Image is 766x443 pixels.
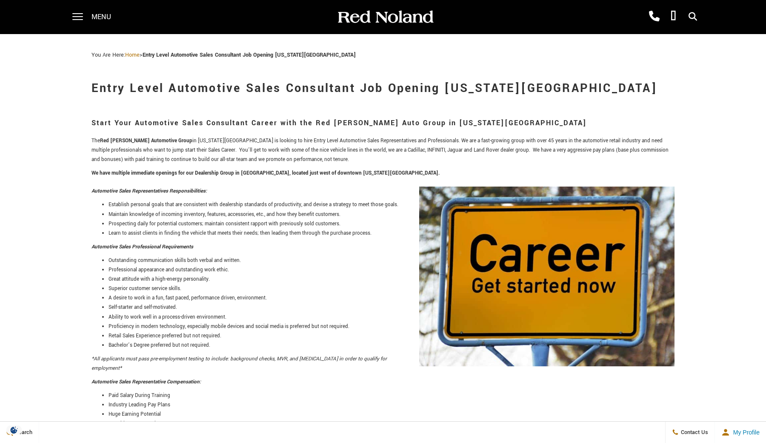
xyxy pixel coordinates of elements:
button: Open user profile menu [715,422,766,443]
li: Proficiency in modern technology, especially mobile devices and social media is preferred but not... [109,322,675,331]
em: Automotive Sales Representative Compensation: [91,378,201,385]
li: Learn to assist clients in finding the vehicle that meets their needs; then leading them through ... [109,229,675,238]
li: Industry Leading Pay Plans [109,400,675,410]
li: Great attitude with a high-energy personality. [109,275,675,284]
li: Establish personal goals that are consistent with dealership standards of productivity, and devis... [109,200,675,210]
li: Ability to work well in a process-driven environment. [109,313,675,322]
img: entry level sales position at red noland auto group in colorado springs [419,187,675,366]
span: My Profile [730,429,760,436]
p: The in [US_STATE][GEOGRAPHIC_DATA] is looking to hire Entry Level Automotive Sales Representative... [91,136,675,164]
em: Automotive Sales Representatives Responsibilities: [91,187,207,195]
span: > [125,51,356,59]
div: Breadcrumbs [91,51,675,59]
strong: Entry Level Automotive Sales Consultant Job Opening [US_STATE][GEOGRAPHIC_DATA] [143,51,356,59]
li: Huge Earning Potential [109,410,675,419]
li: Outstanding communication skills both verbal and written. [109,256,675,265]
em: Automotive Sales Professional Requirements [91,243,193,250]
li: Monthly Bonus Levels [109,419,675,429]
a: Home [125,51,140,59]
li: Retail Sales Experience preferred but not required. [109,331,675,341]
section: Click to Open Cookie Consent Modal [4,426,24,434]
h3: Start Your Automotive Sales Consultant Career with the Red [PERSON_NAME] Auto Group in [US_STATE]... [91,114,675,132]
img: Red Noland Auto Group [336,10,434,25]
li: Prospecting daily for potential customers; maintain consistent rapport with previously sold custo... [109,219,675,229]
span: You Are Here: [91,51,356,59]
h1: Entry Level Automotive Sales Consultant Job Opening [US_STATE][GEOGRAPHIC_DATA] [91,72,675,106]
li: Self-starter and self-motivated. [109,303,675,312]
strong: We have multiple immediate openings for our Dealership Group in [GEOGRAPHIC_DATA], located just w... [91,170,440,177]
li: Bachelor’s Degree preferred but not required. [109,341,675,350]
span: Contact Us [679,429,708,436]
em: *All applicants must pass pre-employment testing to include: background checks, MVR, and [MEDICAL... [91,355,387,372]
li: A desire to work in a fun, fast paced, performance driven, environment. [109,293,675,303]
strong: Red [PERSON_NAME] Automotive Group [100,137,192,144]
li: Maintain knowledge of incoming inventory, features, accessories, etc., and how they benefit custo... [109,210,675,219]
li: Professional appearance and outstanding work ethic. [109,265,675,275]
img: Opt-Out Icon [4,426,24,434]
li: Superior customer service skills. [109,284,675,293]
li: Paid Salary During Training [109,391,675,400]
